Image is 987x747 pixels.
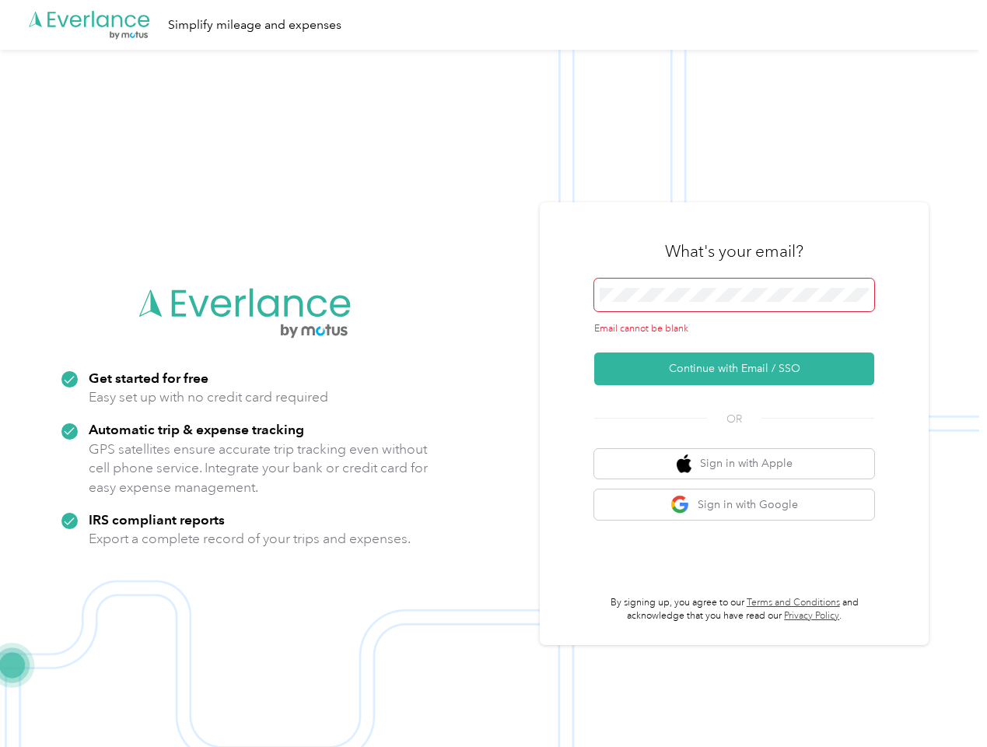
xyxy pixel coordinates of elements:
p: Export a complete record of your trips and expenses. [89,529,411,549]
strong: Automatic trip & expense tracking [89,421,304,437]
img: apple logo [677,454,692,474]
button: Continue with Email / SSO [594,352,874,385]
strong: Get started for free [89,370,208,386]
strong: IRS compliant reports [89,511,225,528]
img: google logo [670,495,690,514]
h3: What's your email? [665,240,803,262]
p: GPS satellites ensure accurate trip tracking even without cell phone service. Integrate your bank... [89,440,429,497]
div: Email cannot be blank [594,322,874,336]
button: google logoSign in with Google [594,489,874,520]
span: OR [707,411,761,427]
a: Privacy Policy [784,610,839,622]
button: apple logoSign in with Apple [594,449,874,479]
div: Simplify mileage and expenses [168,16,341,35]
a: Terms and Conditions [747,597,840,608]
p: Easy set up with no credit card required [89,388,328,407]
p: By signing up, you agree to our and acknowledge that you have read our . [594,596,874,623]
